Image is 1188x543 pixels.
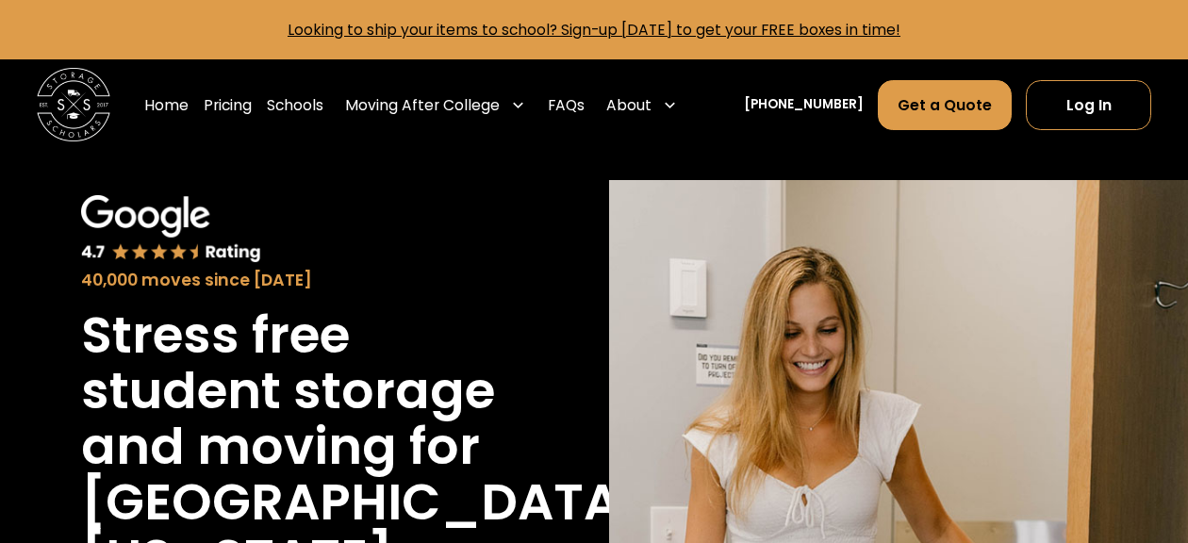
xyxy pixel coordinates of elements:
h1: Stress free student storage and moving for [81,307,498,474]
div: Moving After College [338,79,533,131]
a: Get a Quote [878,80,1011,130]
a: Log In [1026,80,1151,130]
a: Looking to ship your items to school? Sign-up [DATE] to get your FREE boxes in time! [288,20,900,40]
a: FAQs [548,79,585,131]
img: Google 4.7 star rating [81,195,261,264]
img: Storage Scholars main logo [37,68,110,141]
a: Schools [267,79,323,131]
a: Home [144,79,189,131]
div: About [599,79,685,131]
a: [PHONE_NUMBER] [744,95,864,115]
div: 40,000 moves since [DATE] [81,268,498,292]
div: About [606,94,652,116]
a: Pricing [204,79,252,131]
div: Moving After College [345,94,500,116]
